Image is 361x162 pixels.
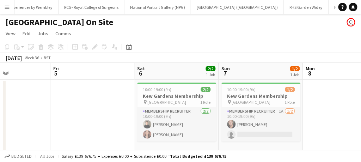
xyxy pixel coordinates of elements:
span: 1 Role [201,100,211,105]
button: RHS Garden Wisley [284,0,329,14]
app-user-avatar: Claudia Lewis [347,18,355,26]
app-job-card: 10:00-19:00 (9h)1/2Kew Gardens Membership [GEOGRAPHIC_DATA]1 RoleMembership Recruiter1A1/210:00-1... [222,83,301,142]
button: RCS - Royal College of Surgeons [59,0,124,14]
app-card-role: Membership Recruiter2/210:00-19:00 (9h)[PERSON_NAME][PERSON_NAME] [137,107,216,142]
span: Mon [306,65,315,72]
span: 5 [52,69,59,77]
span: 7 [221,69,230,77]
app-card-role: Membership Recruiter1A1/210:00-19:00 (9h)[PERSON_NAME] [222,107,301,142]
a: Comms [53,29,74,38]
a: Jobs [35,29,51,38]
button: Budgeted [4,152,33,160]
span: Jobs [38,30,48,37]
span: [GEOGRAPHIC_DATA] [232,100,271,105]
span: Week 36 [23,55,41,60]
div: 1 Job [290,72,300,77]
span: Sat [137,65,145,72]
button: [GEOGRAPHIC_DATA] ([GEOGRAPHIC_DATA]) [191,0,284,14]
span: View [6,30,16,37]
span: 2/2 [201,87,211,92]
button: Experiences by Wembley [4,0,59,14]
span: 2/2 [206,66,216,71]
div: [DATE] [6,54,22,61]
span: 8 [305,69,315,77]
div: 1 Job [206,72,215,77]
span: 10:00-19:00 (9h) [227,87,256,92]
span: Total Budgeted £139 676.75 [170,154,226,159]
span: 1/2 [285,87,295,92]
span: 1/2 [290,66,300,71]
div: Salary £139 676.75 + Expenses £0.00 + Subsistence £0.00 = [62,154,226,159]
span: Sun [222,65,230,72]
h3: Kew Gardens Membership [137,93,216,99]
span: Edit [23,30,31,37]
a: View [3,29,18,38]
button: National Portrait Gallery (NPG) [124,0,191,14]
span: Fri [53,65,59,72]
span: 10:00-19:00 (9h) [143,87,172,92]
span: Budgeted [11,154,32,159]
span: [GEOGRAPHIC_DATA] [148,100,186,105]
h3: Kew Gardens Membership [222,93,301,99]
span: Comms [55,30,71,37]
span: 6 [136,69,145,77]
h1: [GEOGRAPHIC_DATA] On Site [6,17,113,28]
a: Edit [20,29,33,38]
span: 1 Role [285,100,295,105]
span: All jobs [39,154,56,159]
app-job-card: 10:00-19:00 (9h)2/2Kew Gardens Membership [GEOGRAPHIC_DATA]1 RoleMembership Recruiter2/210:00-19:... [137,83,216,142]
div: BST [44,55,51,60]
